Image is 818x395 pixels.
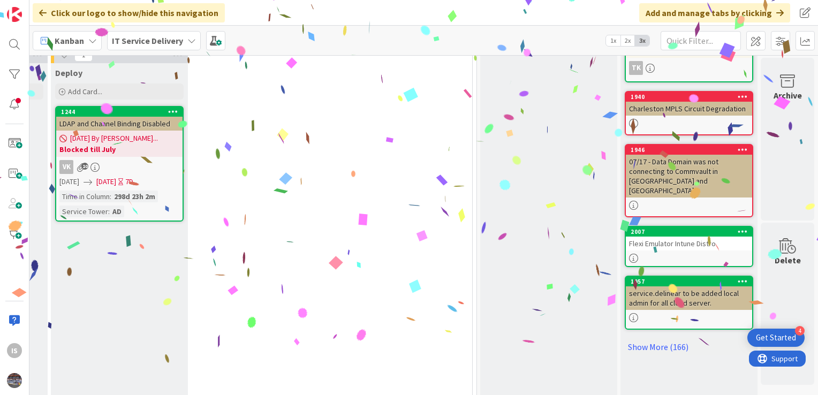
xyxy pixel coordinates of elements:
[774,89,802,102] div: Archive
[626,92,752,116] div: 1940Charleston MPLS Circuit Degradation
[108,206,110,217] span: :
[33,3,225,22] div: Click our logo to show/hide this navigation
[626,277,752,310] div: 1957service.delinear to be added local admin for all cloud server.
[747,329,805,347] div: Open Get Started checklist, remaining modules: 4
[631,228,752,236] div: 2007
[626,227,752,237] div: 2007
[96,176,116,187] span: [DATE]
[125,176,133,187] div: 7D
[111,191,158,202] div: 298d 23h 2m
[625,144,753,217] a: 194607/17 - Data Domain was not connecting to Commvault in [GEOGRAPHIC_DATA] and [GEOGRAPHIC_DATA]
[625,338,753,355] a: Show More (166)
[70,133,158,144] span: [DATE] By [PERSON_NAME]...
[626,102,752,116] div: Charleston MPLS Circuit Degradation
[59,160,73,174] div: VK
[661,31,741,50] input: Quick Filter...
[626,155,752,197] div: 07/17 - Data Domain was not connecting to Commvault in [GEOGRAPHIC_DATA] and [GEOGRAPHIC_DATA]
[626,277,752,286] div: 1957
[59,144,179,155] b: Blocked till July
[775,254,801,267] div: Delete
[55,34,84,47] span: Kanban
[56,107,183,131] div: 1244LDAP and Channel Binding Disabled
[626,227,752,250] div: 2007Flexi Emulator Intune Distro
[756,332,796,343] div: Get Started
[606,35,620,46] span: 1x
[626,92,752,102] div: 1940
[631,93,752,101] div: 1940
[61,108,183,116] div: 1244
[620,35,635,46] span: 2x
[7,7,22,22] img: Visit kanbanzone.com
[795,326,805,336] div: 4
[626,145,752,197] div: 194607/17 - Data Domain was not connecting to Commvault in [GEOGRAPHIC_DATA] and [GEOGRAPHIC_DATA]
[626,286,752,310] div: service.delinear to be added local admin for all cloud server.
[626,61,752,75] div: TK
[110,206,124,217] div: AD
[7,373,22,388] img: avatar
[59,176,79,187] span: [DATE]
[625,226,753,267] a: 2007Flexi Emulator Intune Distro
[59,191,110,202] div: Time in Column
[7,343,22,358] div: Is
[639,3,790,22] div: Add and manage tabs by clicking
[631,146,752,154] div: 1946
[56,107,183,117] div: 1244
[81,163,88,170] span: 10
[625,91,753,135] a: 1940Charleston MPLS Circuit Degradation
[55,106,184,222] a: 1244LDAP and Channel Binding Disabled[DATE] By [PERSON_NAME]...Blocked till JulyVK[DATE][DATE]7DT...
[629,61,643,75] div: TK
[631,278,752,285] div: 1957
[112,35,183,46] b: IT Service Delivery
[56,160,183,174] div: VK
[68,87,102,96] span: Add Card...
[635,35,649,46] span: 3x
[22,2,49,14] span: Support
[56,117,183,131] div: LDAP and Channel Binding Disabled
[625,276,753,330] a: 1957service.delinear to be added local admin for all cloud server.
[110,191,111,202] span: :
[55,67,82,78] span: Deploy
[626,145,752,155] div: 1946
[626,237,752,250] div: Flexi Emulator Intune Distro
[59,206,108,217] div: Service Tower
